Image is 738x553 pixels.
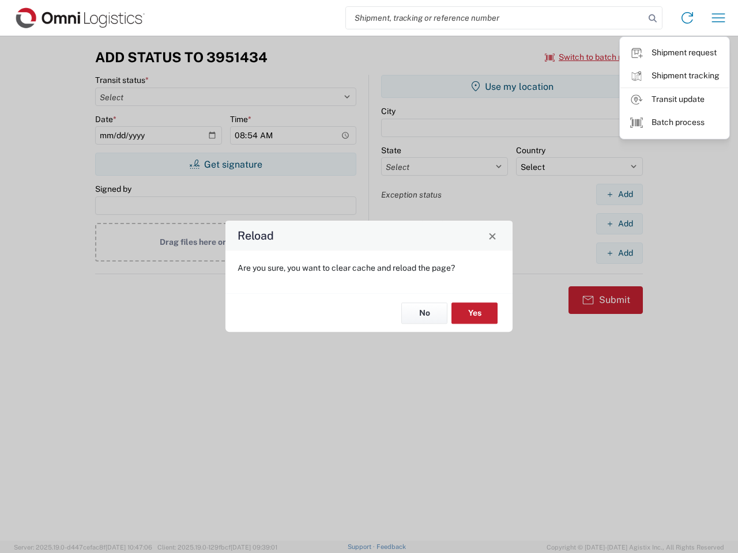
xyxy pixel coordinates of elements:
a: Shipment request [620,41,729,65]
input: Shipment, tracking or reference number [346,7,645,29]
a: Batch process [620,111,729,134]
h4: Reload [238,228,274,244]
button: No [401,302,447,324]
a: Transit update [620,88,729,111]
p: Are you sure, you want to clear cache and reload the page? [238,263,500,273]
button: Close [484,228,500,244]
a: Shipment tracking [620,65,729,88]
button: Yes [451,302,498,324]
